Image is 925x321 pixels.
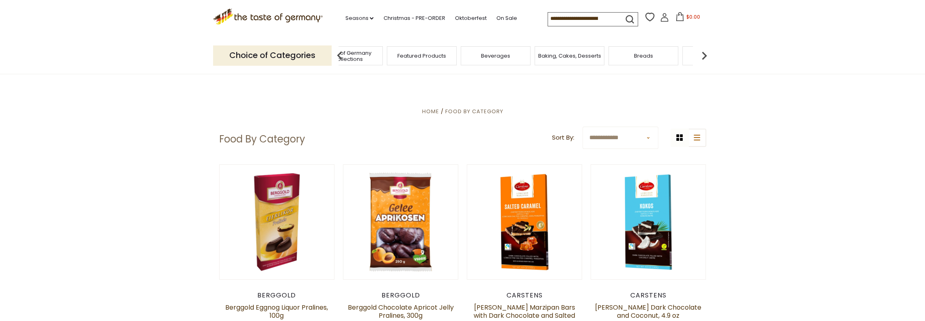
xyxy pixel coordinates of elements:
div: Berggold [343,291,459,299]
img: Berggold Chocolate Apricot Jelly Pralines, 300g [343,165,458,280]
a: Taste of Germany Collections [315,50,380,62]
a: Featured Products [397,53,446,59]
img: previous arrow [332,47,348,64]
a: On Sale [496,14,517,23]
h1: Food By Category [219,133,305,145]
div: Carstens [467,291,582,299]
a: Christmas - PRE-ORDER [383,14,445,23]
a: Berggold Chocolate Apricot Jelly Pralines, 300g [347,303,453,320]
div: Carstens [591,291,706,299]
a: Baking, Cakes, Desserts [538,53,601,59]
button: $0.00 [671,12,705,24]
a: Home [422,108,439,115]
label: Sort By: [552,133,574,143]
div: Berggold [219,291,335,299]
img: next arrow [696,47,712,64]
p: Choice of Categories [213,45,332,65]
a: Seasons [345,14,373,23]
img: Carstens Luebecker Dark Chocolate and Coconut, 4.9 oz [591,165,706,280]
a: Beverages [481,53,510,59]
img: Berggold Eggnog Liquor Pralines, 100g [220,165,334,280]
a: Berggold Eggnog Liquor Pralines, 100g [225,303,328,320]
a: Breads [634,53,653,59]
a: Food By Category [445,108,503,115]
span: $0.00 [686,13,700,20]
img: Carstens Luebecker Marzipan Bars with Dark Chocolate and Salted Caramel, 4.9 oz [467,165,582,280]
a: [PERSON_NAME] Dark Chocolate and Coconut, 4.9 oz [595,303,701,320]
a: Oktoberfest [455,14,486,23]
